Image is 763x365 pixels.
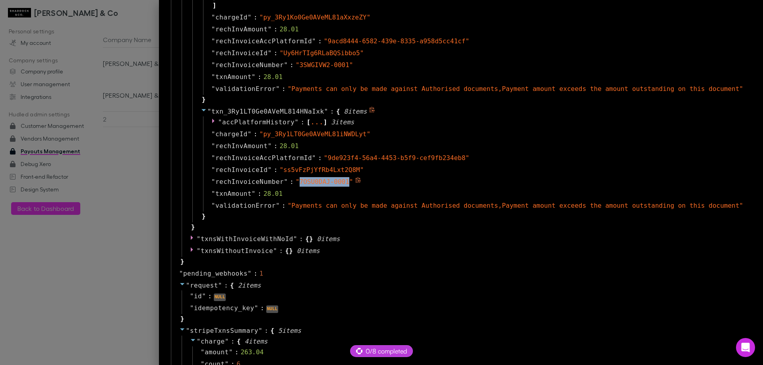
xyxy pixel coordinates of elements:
[215,177,284,187] span: rechInvoiceNumber
[208,292,212,301] span: :
[215,13,248,22] span: chargeId
[312,154,316,162] span: "
[282,201,286,211] span: :
[190,292,194,300] span: "
[190,222,195,232] span: }
[274,165,278,175] span: :
[215,201,276,211] span: validationError
[285,246,289,256] span: {
[260,303,264,313] span: :
[197,235,201,243] span: "
[235,348,239,357] span: :
[211,25,215,33] span: "
[215,25,268,34] span: rechInvAmount
[179,257,184,267] span: }
[299,234,303,244] span: :
[229,348,233,356] span: "
[211,85,215,93] span: "
[202,292,206,300] span: "
[179,314,184,324] span: }
[211,14,215,21] span: "
[290,60,294,70] span: :
[211,61,215,69] span: "
[201,348,205,356] span: "
[276,85,280,93] span: "
[309,234,313,244] span: }
[284,178,288,185] span: "
[279,141,298,151] div: 28.01
[207,108,211,115] span: "
[324,154,469,162] span: " 9de923f4-56a4-4453-b5f9-cef9fb234eb8 "
[259,14,370,21] span: " py_3Ry1Ko0Ge0AVeML81aXxzeZY "
[258,327,262,334] span: "
[278,327,301,334] span: 5 item s
[318,153,322,163] span: :
[317,235,340,243] span: 0 item s
[268,25,272,33] span: "
[279,166,364,174] span: " ss5vFzPjYfRb4Lxt2Q8M "
[186,327,190,334] span: "
[254,129,258,139] span: :
[290,177,294,187] span: :
[183,269,248,278] span: pending_webhooks
[248,14,252,21] span: "
[211,73,215,81] span: "
[344,108,367,115] span: 8 item s
[194,303,254,313] span: idempotency_key
[190,282,218,289] span: request
[288,85,743,93] span: " Payments can only be made against Authorised documents,Payment amount exceeds the amount outsta...
[279,49,364,57] span: " Uy6HrTIg6RLaBQSibbo5 "
[214,294,226,301] div: NULL
[215,141,268,151] span: rechInvAmount
[296,178,353,185] span: " 7OSU0DAJ-0001 "
[211,166,215,174] span: "
[264,326,268,336] span: :
[237,337,241,346] span: {
[263,72,283,82] div: 28.01
[215,84,276,94] span: validationError
[201,235,293,243] span: txnsWithInvoiceWithNoId
[279,25,298,34] div: 28.01
[215,153,312,163] span: rechInvoiceAccPlatformId
[258,72,261,82] span: :
[324,37,469,45] span: " 9acd8444-6582-439e-8335-a958d5cc41cf "
[211,178,215,185] span: "
[274,141,278,151] span: :
[312,37,316,45] span: "
[230,281,234,290] span: {
[248,270,252,277] span: "
[211,1,217,10] span: ]
[288,202,743,209] span: " Payments can only be made against Authorised documents,Payment amount exceeds the amount outsta...
[293,235,297,243] span: "
[279,246,283,256] span: :
[215,165,268,175] span: rechInvoiceId
[211,142,215,150] span: "
[263,189,283,199] div: 28.01
[355,177,362,187] span: Copy to clipboard
[274,25,278,34] span: :
[310,120,323,124] div: ...
[254,304,258,312] span: "
[190,327,258,334] span: stripeTxnsSummary
[186,282,190,289] span: "
[252,190,256,197] span: "
[282,84,286,94] span: :
[284,61,288,69] span: "
[289,246,293,256] span: }
[201,247,273,255] span: txnsWithoutInvoice
[318,37,322,46] span: :
[330,107,334,116] span: :
[218,118,222,126] span: "
[201,95,206,104] span: }
[211,49,215,57] span: "
[736,338,755,357] div: Open Intercom Messenger
[225,338,229,345] span: "
[273,247,277,255] span: "
[215,129,248,139] span: chargeId
[245,338,268,345] span: 4 item s
[259,269,263,278] div: 1
[336,107,340,116] span: {
[254,269,258,278] span: :
[324,108,328,115] span: "
[224,281,228,290] span: :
